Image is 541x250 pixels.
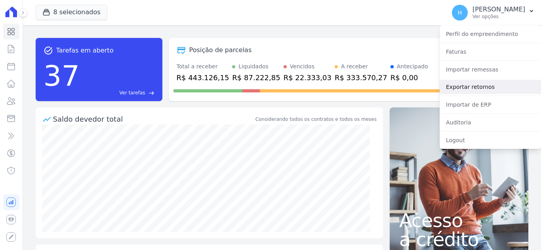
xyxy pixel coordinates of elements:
[56,46,114,55] span: Tarefas em aberto
[44,46,53,55] span: task_alt
[232,72,280,83] div: R$ 87.222,85
[83,89,154,96] a: Ver tarefas east
[290,62,314,71] div: Vencidos
[53,114,254,124] div: Saldo devedor total
[440,115,541,130] a: Auditoria
[440,80,541,94] a: Exportar retornos
[341,62,368,71] div: A receber
[177,62,229,71] div: Total a receber
[284,72,331,83] div: R$ 22.333,03
[238,62,269,71] div: Liquidados
[472,13,525,20] p: Ver opções
[391,72,428,83] div: R$ 0,00
[440,27,541,41] a: Perfil do empreendimento
[472,6,525,13] p: [PERSON_NAME]
[397,62,428,71] div: Antecipado
[189,45,252,55] div: Posição de parcelas
[399,211,519,230] span: Acesso
[440,62,541,77] a: Importar remessas
[177,72,229,83] div: R$ 443.126,15
[458,10,462,15] span: H
[440,98,541,112] a: Importar de ERP
[44,55,80,96] div: 37
[440,45,541,59] a: Faturas
[440,133,541,147] a: Logout
[255,116,377,123] div: Considerando todos os contratos e todos os meses
[446,2,541,24] button: H [PERSON_NAME] Ver opções
[119,89,145,96] span: Ver tarefas
[36,5,107,20] button: 8 selecionados
[149,90,154,96] span: east
[335,72,387,83] div: R$ 333.570,27
[399,230,519,249] span: a crédito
